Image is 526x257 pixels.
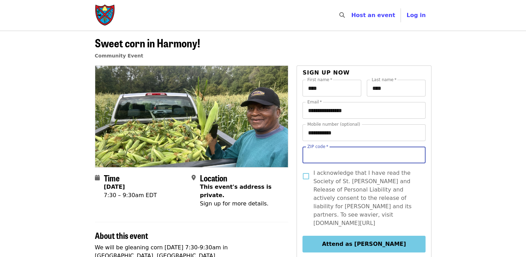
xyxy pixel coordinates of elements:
a: Host an event [351,12,395,18]
input: Mobile number (optional) [302,124,425,141]
div: 7:30 – 9:30am EDT [104,191,157,200]
strong: [DATE] [104,184,125,190]
i: search icon [339,12,345,18]
label: Mobile number (optional) [307,122,360,126]
i: map-marker-alt icon [192,174,196,181]
button: Attend as [PERSON_NAME] [302,236,425,252]
label: Last name [372,78,396,82]
label: First name [307,78,332,82]
input: Search [349,7,355,24]
span: I acknowledge that I have read the Society of St. [PERSON_NAME] and Release of Personal Liability... [313,169,420,227]
input: First name [302,80,361,96]
button: Log in [401,8,431,22]
span: Time [104,172,120,184]
a: Community Event [95,53,143,59]
span: Sign up for more details. [200,200,268,207]
span: Log in [406,12,426,18]
label: ZIP code [307,145,328,149]
i: calendar icon [95,174,100,181]
input: Email [302,102,425,119]
img: Society of St. Andrew - Home [95,4,116,26]
span: Sweet corn in Harmony! [95,34,200,51]
span: This event's address is private. [200,184,272,198]
img: Sweet corn in Harmony! organized by Society of St. Andrew [95,66,288,167]
input: Last name [367,80,426,96]
span: Sign up now [302,69,350,76]
label: Email [307,100,322,104]
input: ZIP code [302,147,425,163]
span: Location [200,172,227,184]
span: About this event [95,229,148,241]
